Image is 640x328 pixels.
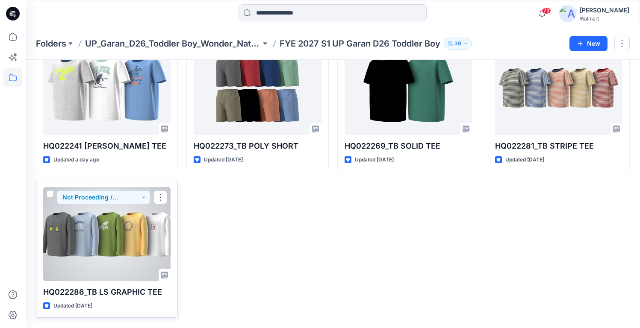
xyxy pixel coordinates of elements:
[194,140,321,152] p: HQ022273_TB POLY SHORT
[43,140,171,152] p: HQ022241 [PERSON_NAME] TEE
[53,302,92,310] p: Updated [DATE]
[542,7,551,14] span: 73
[345,140,472,152] p: HQ022269_TB SOLID TEE
[569,36,608,51] button: New
[454,39,461,48] p: 39
[194,41,321,135] a: HQ022273_TB POLY SHORT
[43,187,171,281] a: HQ022286_TB LS GRAPHIC TEE
[36,38,66,50] a: Folders
[43,286,171,298] p: HQ022286_TB LS GRAPHIC TEE
[444,38,472,50] button: 39
[280,38,440,50] p: FYE 2027 S1 UP Garan D26 Toddler Boy
[559,5,576,22] img: avatar
[355,155,394,164] p: Updated [DATE]
[85,38,261,50] a: UP_Garan_D26_Toddler Boy_Wonder_Nation
[345,41,472,135] a: HQ022269_TB SOLID TEE
[43,41,171,135] a: HQ022241 TB RINGER TEE
[495,140,622,152] p: HQ022281_TB STRIPE TEE
[495,41,622,135] a: HQ022281_TB STRIPE TEE
[580,5,629,15] div: [PERSON_NAME]
[204,155,243,164] p: Updated [DATE]
[505,155,544,164] p: Updated [DATE]
[53,155,99,164] p: Updated a day ago
[580,15,629,22] div: Walmart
